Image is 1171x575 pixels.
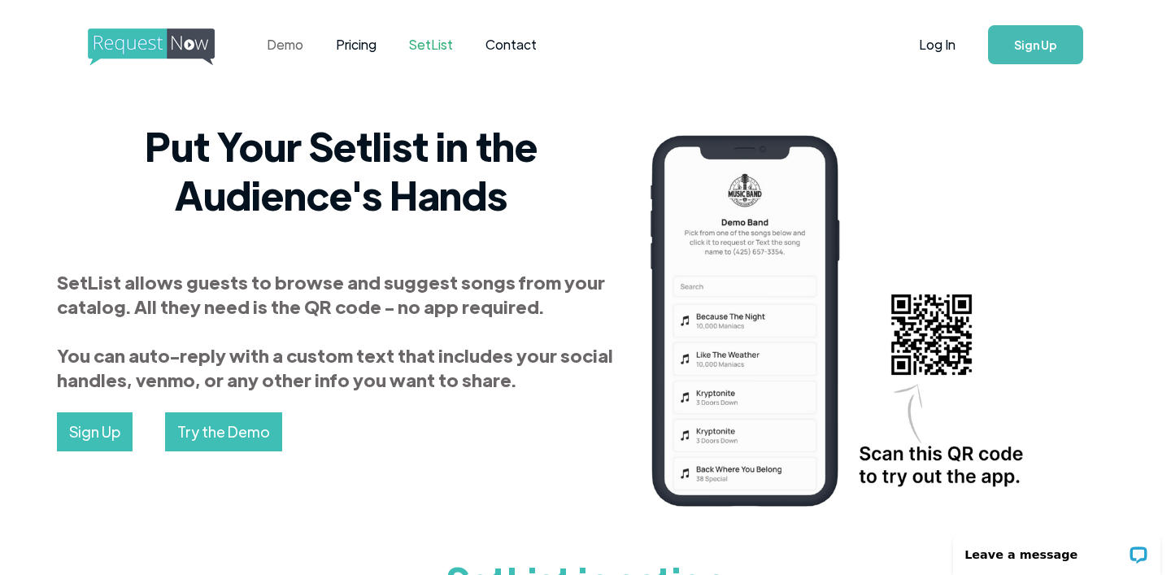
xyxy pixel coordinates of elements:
iframe: LiveChat chat widget [942,524,1171,575]
a: Contact [469,20,553,70]
a: SetList [393,20,469,70]
a: Sign Up [988,25,1083,64]
a: Demo [250,20,320,70]
strong: SetList allows guests to browse and suggest songs from your catalog. All they need is the QR code... [57,270,613,391]
a: home [88,28,210,61]
h2: Put Your Setlist in the Audience's Hands [57,121,625,219]
a: Try the Demo [165,412,282,451]
a: Log In [903,16,972,73]
a: Sign Up [57,412,133,451]
a: Pricing [320,20,393,70]
img: requestnow logo [88,28,245,66]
